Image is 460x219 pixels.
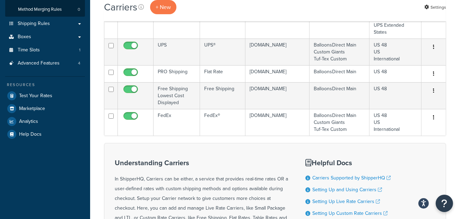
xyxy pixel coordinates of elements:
a: Boxes [5,31,85,43]
td: BalloonsDirect Main Custom Giants Tuf-Tex Custom [310,109,370,136]
a: Marketplace [5,102,85,115]
button: Open Resource Center [436,195,453,212]
a: Analytics [5,115,85,128]
span: Shipping Rules [18,21,50,27]
span: Help Docs [19,132,42,137]
td: Free Shipping [200,82,245,109]
a: Settings [424,2,446,12]
span: Marketplace [19,106,45,112]
a: Test Your Rates [5,90,85,102]
a: Setting Up and Using Carriers [312,186,382,193]
h3: Understanding Carriers [115,159,288,167]
h3: Helpful Docs [305,159,396,167]
a: Advanced Features 4 [5,57,85,70]
a: Help Docs [5,128,85,141]
td: US 48 US International [370,39,422,65]
li: Advanced Features [5,57,85,70]
span: Advanced Features [18,60,60,66]
td: PRO Shipping [154,65,200,82]
span: 0 [78,7,80,12]
td: UPS® [200,39,245,65]
td: Flat Rate [200,65,245,82]
a: Setting Up Live Rate Carriers [312,198,380,205]
td: US 48 [370,65,422,82]
td: FedEx® [200,109,245,136]
td: UPS [154,39,200,65]
span: Analytics [19,119,38,125]
td: [DOMAIN_NAME] [245,39,310,65]
td: BalloonsDirect Main [310,82,370,109]
div: Resources [5,82,85,88]
td: US 48 US International [370,109,422,136]
span: Boxes [18,34,31,40]
td: Free Shipping Lowest Cost Displayed [154,82,200,109]
td: [DOMAIN_NAME] [245,65,310,82]
span: Time Slots [18,47,40,53]
td: US 48 [370,82,422,109]
h1: Carriers [104,0,137,14]
span: Test Your Rates [19,93,52,99]
li: Method Merging Rules [5,3,85,16]
td: BalloonsDirect Main [310,65,370,82]
span: Method Merging Rules [18,7,62,12]
a: Carriers Supported by ShipperHQ [312,174,391,182]
td: BalloonsDirect Main Custom Giants Tuf-Tex Custom [310,39,370,65]
span: 4 [78,60,80,66]
a: Method Merging Rules 0 [5,3,85,16]
li: Time Slots [5,44,85,57]
td: FedEx [154,109,200,136]
a: Time Slots 1 [5,44,85,57]
a: Setting Up Custom Rate Carriers [312,210,388,217]
span: 1 [79,47,80,53]
a: Shipping Rules [5,17,85,30]
td: [DOMAIN_NAME] [245,109,310,136]
td: [DOMAIN_NAME] [245,82,310,109]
